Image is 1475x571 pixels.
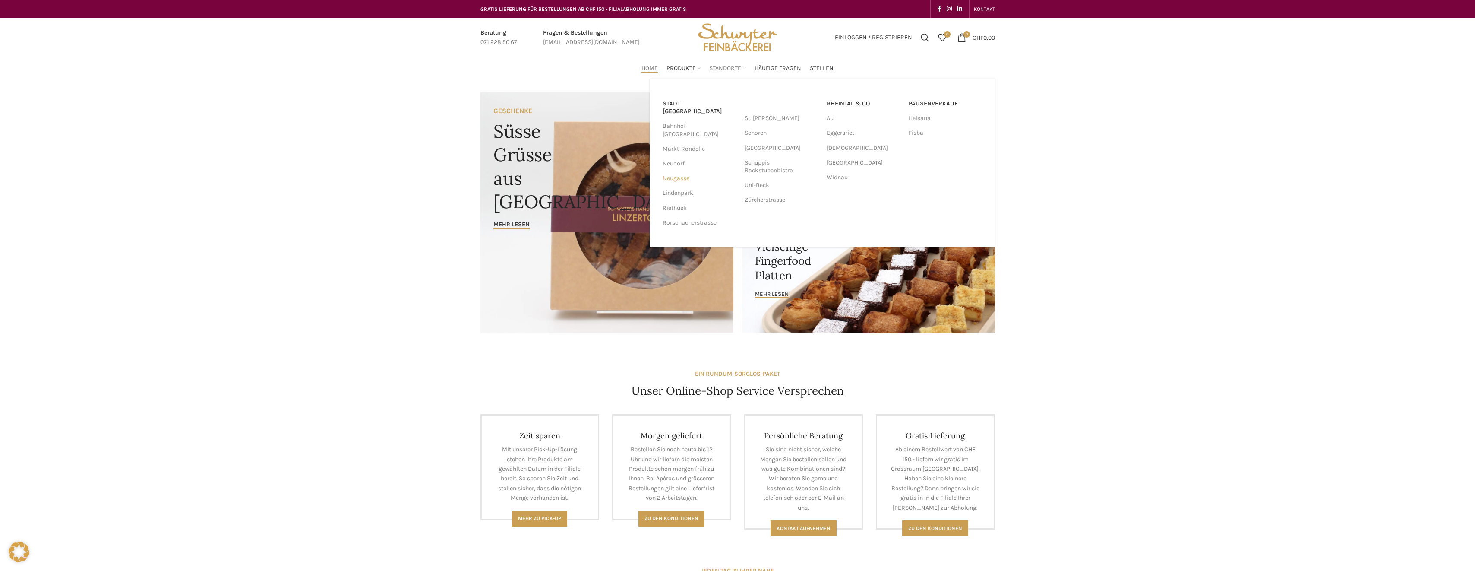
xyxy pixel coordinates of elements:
[663,156,736,171] a: Neudorf
[890,431,981,441] h4: Gratis Lieferung
[902,520,968,536] a: Zu den konditionen
[626,431,717,441] h4: Morgen geliefert
[944,3,954,15] a: Instagram social link
[777,525,831,531] span: Kontakt aufnehmen
[742,212,995,333] a: Banner link
[827,96,900,111] a: RHEINTAL & CO
[695,370,780,377] strong: EIN RUNDUM-SORGLOS-PAKET
[745,155,818,178] a: Schuppis Backstubenbistro
[745,126,818,140] a: Schoren
[963,31,970,38] span: 0
[476,60,999,77] div: Main navigation
[745,111,818,126] a: St. [PERSON_NAME]
[916,29,934,46] a: Suchen
[663,186,736,200] a: Lindenpark
[934,29,951,46] div: Meine Wunschliste
[973,34,995,41] bdi: 0.00
[944,31,951,38] span: 0
[934,29,951,46] a: 0
[626,445,717,503] p: Bestellen Sie noch heute bis 12 Uhr und wir liefern die meisten Produkte schon morgen früh zu Ihn...
[954,3,965,15] a: Linkedin social link
[663,171,736,186] a: Neugasse
[810,64,834,73] span: Stellen
[758,445,849,513] p: Sie sind nicht sicher, welche Mengen Sie bestellen sollen und was gute Kombinationen sind? Wir be...
[755,60,801,77] a: Häufige Fragen
[480,6,686,12] span: GRATIS LIEFERUNG FÜR BESTELLUNGEN AB CHF 150 - FILIALABHOLUNG IMMER GRATIS
[480,92,733,333] a: Banner link
[709,60,746,77] a: Standorte
[495,431,585,441] h4: Zeit sparen
[644,515,698,521] span: Zu den Konditionen
[745,178,818,193] a: Uni-Beck
[663,119,736,141] a: Bahnhof [GEOGRAPHIC_DATA]
[663,201,736,216] a: Riethüsli
[908,525,962,531] span: Zu den konditionen
[827,126,900,140] a: Eggersriet
[663,96,736,119] a: Stadt [GEOGRAPHIC_DATA]
[695,33,780,41] a: Site logo
[909,96,982,111] a: Pausenverkauf
[495,445,585,503] p: Mit unserer Pick-Up-Lösung stehen Ihre Produkte am gewählten Datum in der Filiale bereit. So spar...
[745,193,818,207] a: Zürcherstrasse
[663,216,736,230] a: Rorschacherstrasse
[771,520,837,536] a: Kontakt aufnehmen
[641,64,658,73] span: Home
[512,511,567,527] a: Mehr zu Pick-Up
[890,445,981,513] p: Ab einem Bestellwert von CHF 150.- liefern wir gratis im Grossraum [GEOGRAPHIC_DATA]. Haben Sie e...
[810,60,834,77] a: Stellen
[827,111,900,126] a: Au
[953,29,999,46] a: 0 CHF0.00
[666,60,701,77] a: Produkte
[835,35,912,41] span: Einloggen / Registrieren
[970,0,999,18] div: Secondary navigation
[935,3,944,15] a: Facebook social link
[666,64,696,73] span: Produkte
[755,64,801,73] span: Häufige Fragen
[695,18,780,57] img: Bäckerei Schwyter
[909,126,982,140] a: Fisba
[543,28,640,48] a: Infobox link
[974,0,995,18] a: KONTAKT
[827,170,900,185] a: Widnau
[827,141,900,155] a: [DEMOGRAPHIC_DATA]
[663,142,736,156] a: Markt-Rondelle
[641,60,658,77] a: Home
[745,141,818,155] a: [GEOGRAPHIC_DATA]
[518,515,561,521] span: Mehr zu Pick-Up
[831,29,916,46] a: Einloggen / Registrieren
[758,431,849,441] h4: Persönliche Beratung
[973,34,983,41] span: CHF
[827,155,900,170] a: [GEOGRAPHIC_DATA]
[632,383,844,399] h4: Unser Online-Shop Service Versprechen
[709,64,741,73] span: Standorte
[638,511,704,527] a: Zu den Konditionen
[909,111,982,126] a: Helsana
[974,6,995,12] span: KONTAKT
[480,28,517,48] a: Infobox link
